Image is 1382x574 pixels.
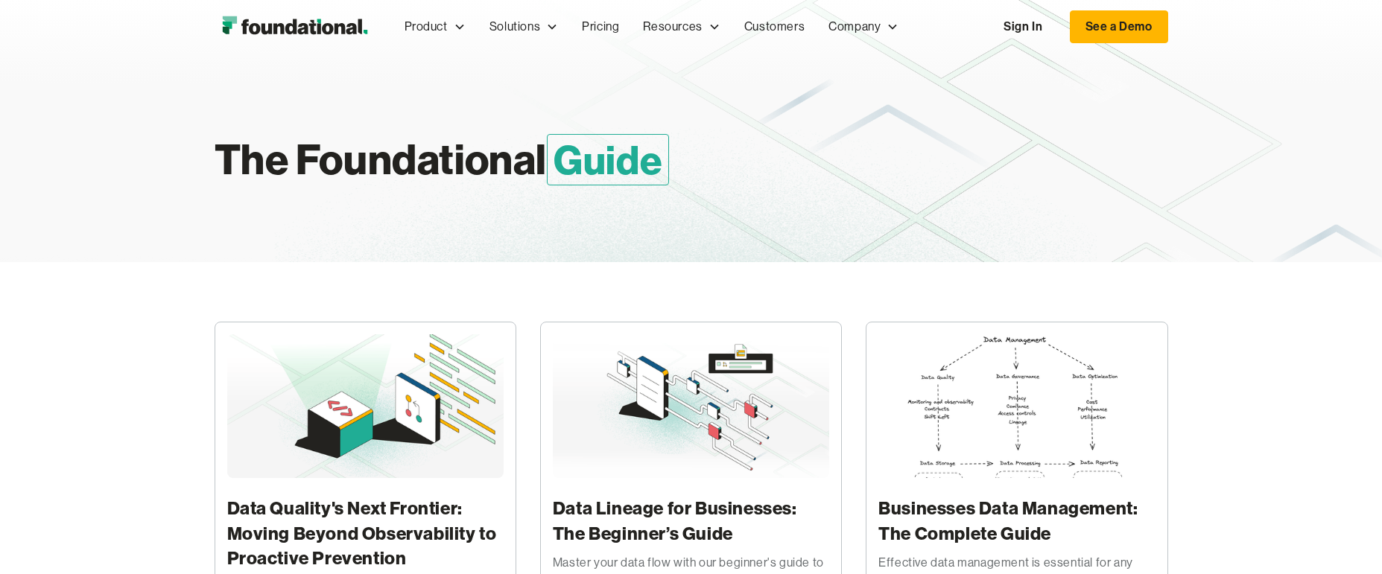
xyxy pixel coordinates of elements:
div: Solutions [478,2,570,51]
div: Company [828,17,881,36]
div: Solutions [489,17,540,36]
div: Company [817,2,910,51]
a: home [215,12,375,42]
h3: Data Quality's Next Frontier: Moving Beyond Observability to Proactive Prevention [227,496,504,571]
h3: Businesses Data Management: The Complete Guide [878,496,1155,546]
div: Product [393,2,478,51]
span: Guide [547,134,669,185]
a: See a Demo [1070,10,1168,43]
h3: Data Lineage for Businesses: The Beginner’s Guide [553,496,829,546]
h1: The Foundational [215,128,839,191]
div: Product [405,17,448,36]
div: Resources [631,2,732,51]
a: Pricing [570,2,631,51]
a: Sign In [989,11,1057,42]
div: Resources [643,17,702,36]
a: Customers [732,2,817,51]
img: Foundational Logo [215,12,375,42]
